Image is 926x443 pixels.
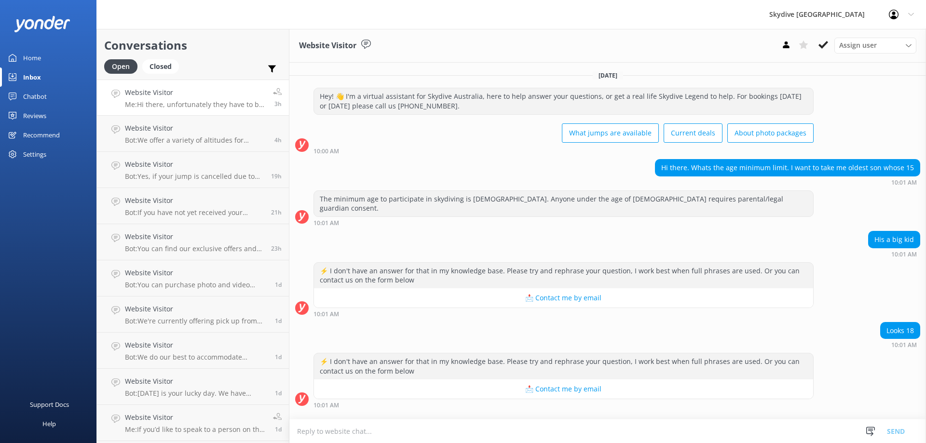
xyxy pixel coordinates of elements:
[30,395,69,414] div: Support Docs
[142,61,184,71] a: Closed
[125,353,268,362] p: Bot: We do our best to accommodate everyone for skydiving, but safety is our priority. Your girlf...
[868,251,920,257] div: 10:01am 17-Aug-2025 (UTC +10:00) Australia/Brisbane
[125,136,267,145] p: Bot: We offer a variety of altitudes for skydiving, with all dropzones providing jumps up to 15,0...
[271,208,282,216] span: 06:13pm 16-Aug-2025 (UTC +10:00) Australia/Brisbane
[891,180,917,186] strong: 10:01 AM
[664,123,722,143] button: Current deals
[97,188,289,224] a: Website VisitorBot:If you have not yet received your confirmation email, please check your junk/s...
[125,87,266,98] h4: Website Visitor
[274,100,282,108] span: 12:36pm 17-Aug-2025 (UTC +10:00) Australia/Brisbane
[42,414,56,433] div: Help
[562,123,659,143] button: What jumps are available
[275,425,282,433] span: 08:38am 16-Aug-2025 (UTC +10:00) Australia/Brisbane
[23,87,47,106] div: Chatbot
[314,191,813,216] div: The minimum age to participate in skydiving is [DEMOGRAPHIC_DATA]. Anyone under the age of [DEMOG...
[142,59,179,74] div: Closed
[275,353,282,361] span: 10:17am 16-Aug-2025 (UTC +10:00) Australia/Brisbane
[125,317,268,325] p: Bot: We're currently offering pick up from the majority of our locations. Please check with our t...
[104,36,282,54] h2: Conversations
[23,48,41,67] div: Home
[97,80,289,116] a: Website VisitorMe:Hi there, unfortunately they have to be strictly 16 as per our policy. If you h...
[891,252,917,257] strong: 10:01 AM
[97,296,289,333] a: Website VisitorBot:We're currently offering pick up from the majority of our locations. Please ch...
[125,100,266,109] p: Me: Hi there, unfortunately they have to be strictly 16 as per our policy. If you have any questi...
[275,317,282,325] span: 10:24am 16-Aug-2025 (UTC +10:00) Australia/Brisbane
[125,159,264,170] h4: Website Visitor
[23,145,46,164] div: Settings
[313,148,339,154] strong: 10:00 AM
[125,231,264,242] h4: Website Visitor
[314,263,813,288] div: ⚡ I don't have an answer for that in my knowledge base. Please try and rephrase your question, I ...
[727,123,814,143] button: About photo packages
[23,106,46,125] div: Reviews
[104,59,137,74] div: Open
[313,219,814,226] div: 10:01am 17-Aug-2025 (UTC +10:00) Australia/Brisbane
[97,405,289,441] a: Website VisitorMe:If you’d like to speak to a person on the Skydive Australia team, please call [...
[275,281,282,289] span: 10:37am 16-Aug-2025 (UTC +10:00) Australia/Brisbane
[125,123,267,134] h4: Website Visitor
[313,310,814,317] div: 10:01am 17-Aug-2025 (UTC +10:00) Australia/Brisbane
[271,244,282,253] span: 03:51pm 16-Aug-2025 (UTC +10:00) Australia/Brisbane
[593,71,623,80] span: [DATE]
[125,412,266,423] h4: Website Visitor
[891,342,917,348] strong: 10:01 AM
[125,208,264,217] p: Bot: If you have not yet received your confirmation email, please check your junk/spam folder in ...
[313,403,339,408] strong: 10:01 AM
[655,179,920,186] div: 10:01am 17-Aug-2025 (UTC +10:00) Australia/Brisbane
[23,125,60,145] div: Recommend
[271,172,282,180] span: 07:53pm 16-Aug-2025 (UTC +10:00) Australia/Brisbane
[313,220,339,226] strong: 10:01 AM
[299,40,356,52] h3: Website Visitor
[314,88,813,114] div: Hey! 👋 I'm a virtual assistant for Skydive Australia, here to help answer your questions, or get ...
[880,341,920,348] div: 10:01am 17-Aug-2025 (UTC +10:00) Australia/Brisbane
[97,116,289,152] a: Website VisitorBot:We offer a variety of altitudes for skydiving, with all dropzones providing ju...
[97,260,289,296] a: Website VisitorBot:You can purchase photo and video packages online or at the drop zone on the da...
[655,160,920,176] div: Hi there. Whats the age minimum limit. I want to take me oldest son whose 15
[839,40,877,51] span: Assign user
[23,67,41,87] div: Inbox
[97,333,289,369] a: Website VisitorBot:We do our best to accommodate everyone for skydiving, but safety is our priori...
[125,389,268,398] p: Bot: [DATE] is your lucky day. We have exclusive offers when you book direct! Visit our specials ...
[125,340,268,350] h4: Website Visitor
[97,369,289,405] a: Website VisitorBot:[DATE] is your lucky day. We have exclusive offers when you book direct! Visit...
[97,224,289,260] a: Website VisitorBot:You can find our exclusive offers and current deals by visiting our specials p...
[125,281,268,289] p: Bot: You can purchase photo and video packages online or at the drop zone on the day of your skyd...
[314,379,813,399] button: 📩 Contact me by email
[314,288,813,308] button: 📩 Contact me by email
[125,376,268,387] h4: Website Visitor
[274,136,282,144] span: 10:55am 17-Aug-2025 (UTC +10:00) Australia/Brisbane
[104,61,142,71] a: Open
[869,231,920,248] div: His a big kid
[125,172,264,181] p: Bot: Yes, if your jump is cancelled due to weather and you are unable to re-book because you are ...
[125,304,268,314] h4: Website Visitor
[313,148,814,154] div: 10:00am 17-Aug-2025 (UTC +10:00) Australia/Brisbane
[97,152,289,188] a: Website VisitorBot:Yes, if your jump is cancelled due to weather and you are unable to re-book be...
[834,38,916,53] div: Assign User
[125,425,266,434] p: Me: If you’d like to speak to a person on the Skydive Australia team, please call [PHONE_NUMBER] ...
[125,195,264,206] h4: Website Visitor
[313,311,339,317] strong: 10:01 AM
[314,353,813,379] div: ⚡ I don't have an answer for that in my knowledge base. Please try and rephrase your question, I ...
[881,322,920,339] div: Looks 18
[125,268,268,278] h4: Website Visitor
[125,244,264,253] p: Bot: You can find our exclusive offers and current deals by visiting our specials page at [URL][D...
[313,402,814,408] div: 10:01am 17-Aug-2025 (UTC +10:00) Australia/Brisbane
[275,389,282,397] span: 10:15am 16-Aug-2025 (UTC +10:00) Australia/Brisbane
[14,16,70,32] img: yonder-white-logo.png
